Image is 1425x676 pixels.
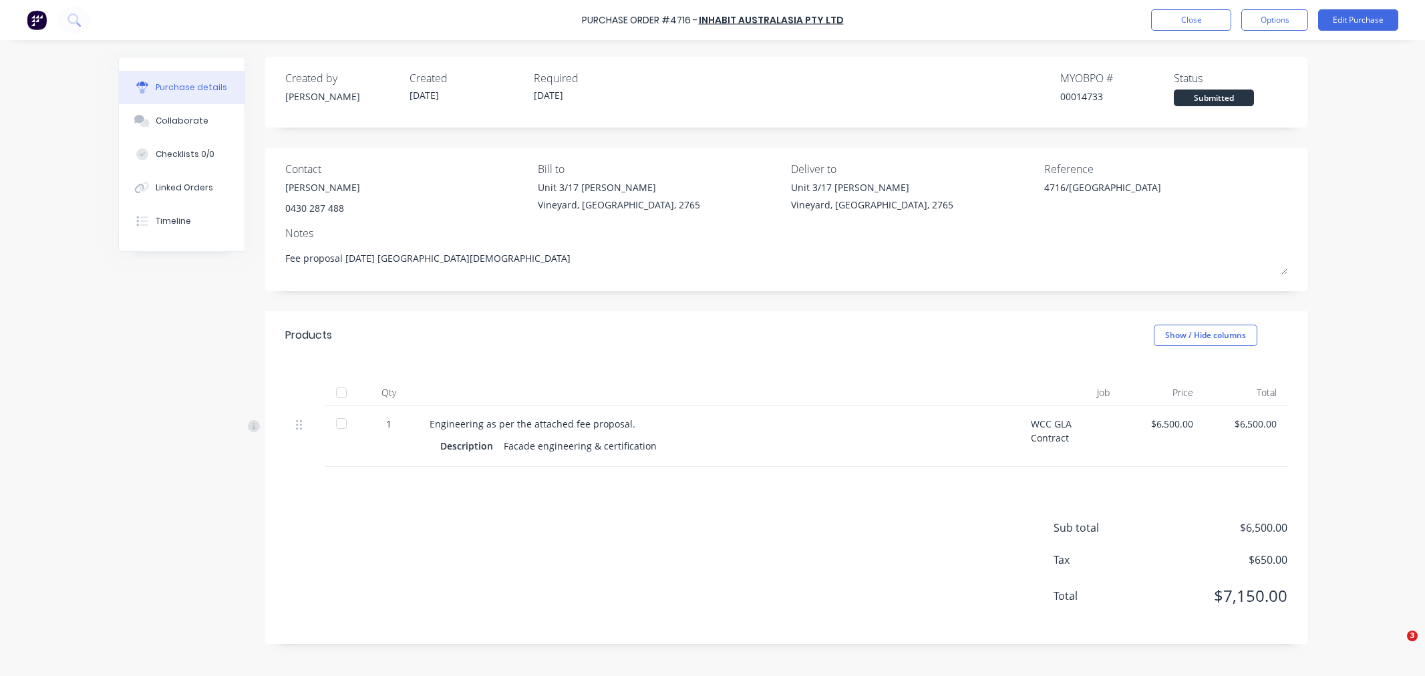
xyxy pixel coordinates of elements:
div: Notes [285,225,1287,241]
span: $6,500.00 [1154,520,1287,536]
button: Edit Purchase [1318,9,1398,31]
div: MYOB PO # [1060,70,1174,86]
div: [PERSON_NAME] [285,180,360,194]
div: Vineyard, [GEOGRAPHIC_DATA], 2765 [538,198,700,212]
span: $7,150.00 [1154,584,1287,608]
div: $6,500.00 [1131,417,1193,431]
div: Purchase details [156,81,227,94]
button: Show / Hide columns [1154,325,1257,346]
div: Timeline [156,215,191,227]
button: Options [1241,9,1308,31]
span: Tax [1054,552,1154,568]
div: [PERSON_NAME] [285,90,399,104]
button: Linked Orders [119,171,245,204]
a: Inhabit Australasia Pty Ltd [699,13,844,27]
div: Collaborate [156,115,208,127]
div: Unit 3/17 [PERSON_NAME] [538,180,700,194]
div: Unit 3/17 [PERSON_NAME] [791,180,953,194]
div: Contact [285,161,528,177]
img: Factory [27,10,47,30]
button: Timeline [119,204,245,238]
div: 0430 287 488 [285,201,360,215]
div: 1 [369,417,408,431]
button: Purchase details [119,71,245,104]
div: WCC GLA Contract [1020,406,1120,467]
span: 3 [1407,631,1418,641]
button: Checklists 0/0 [119,138,245,171]
div: Engineering as per the attached fee proposal. [430,417,1009,431]
iframe: Intercom live chat [1380,631,1412,663]
div: Facade engineering & certification [504,436,657,456]
div: Description [440,436,504,456]
div: Created [410,70,523,86]
textarea: 4716/[GEOGRAPHIC_DATA] [1044,180,1211,210]
div: Qty [359,379,419,406]
div: $6,500.00 [1215,417,1277,431]
div: Total [1204,379,1287,406]
span: $650.00 [1154,552,1287,568]
div: Price [1120,379,1204,406]
button: Close [1151,9,1231,31]
div: Products [285,327,332,343]
span: Sub total [1054,520,1154,536]
textarea: Fee proposal [DATE] [GEOGRAPHIC_DATA][DEMOGRAPHIC_DATA] [285,244,1287,275]
div: Created by [285,70,399,86]
div: Linked Orders [156,182,213,194]
span: Total [1054,588,1154,604]
div: Reference [1044,161,1287,177]
button: Collaborate [119,104,245,138]
div: Checklists 0/0 [156,148,214,160]
div: Status [1174,70,1287,86]
div: Job [1020,379,1120,406]
div: Deliver to [791,161,1034,177]
div: Purchase Order #4716 - [582,13,697,27]
div: Bill to [538,161,781,177]
div: Submitted [1174,90,1254,106]
div: Required [534,70,647,86]
div: 00014733 [1060,90,1174,104]
div: Vineyard, [GEOGRAPHIC_DATA], 2765 [791,198,953,212]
